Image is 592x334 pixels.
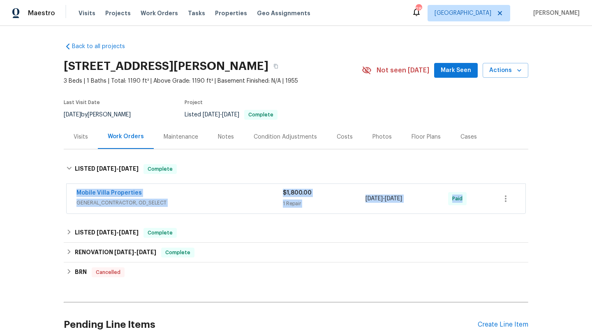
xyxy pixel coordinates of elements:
[97,230,116,235] span: [DATE]
[452,195,466,203] span: Paid
[74,133,88,141] div: Visits
[188,10,205,16] span: Tasks
[483,63,528,78] button: Actions
[92,268,124,276] span: Cancelled
[416,5,421,13] div: 28
[105,9,131,17] span: Projects
[185,112,277,118] span: Listed
[268,59,283,74] button: Copy Address
[144,229,176,237] span: Complete
[144,165,176,173] span: Complete
[75,164,139,174] h6: LISTED
[97,166,116,172] span: [DATE]
[372,133,392,141] div: Photos
[97,230,139,235] span: -
[64,100,100,105] span: Last Visit Date
[76,199,283,207] span: GENERAL_CONTRACTOR, OD_SELECT
[530,9,580,17] span: [PERSON_NAME]
[215,9,247,17] span: Properties
[28,9,55,17] span: Maestro
[441,65,471,76] span: Mark Seen
[119,166,139,172] span: [DATE]
[434,63,478,78] button: Mark Seen
[75,248,156,257] h6: RENOVATION
[245,112,277,117] span: Complete
[108,132,144,141] div: Work Orders
[283,199,365,208] div: 1 Repair
[136,249,156,255] span: [DATE]
[377,66,429,74] span: Not seen [DATE]
[489,65,522,76] span: Actions
[64,62,268,70] h2: [STREET_ADDRESS][PERSON_NAME]
[114,249,134,255] span: [DATE]
[185,100,203,105] span: Project
[218,133,234,141] div: Notes
[114,249,156,255] span: -
[75,267,87,277] h6: BRN
[412,133,441,141] div: Floor Plans
[365,195,402,203] span: -
[257,9,310,17] span: Geo Assignments
[460,133,477,141] div: Cases
[203,112,220,118] span: [DATE]
[64,156,528,182] div: LISTED [DATE]-[DATE]Complete
[75,228,139,238] h6: LISTED
[64,223,528,243] div: LISTED [DATE]-[DATE]Complete
[435,9,491,17] span: [GEOGRAPHIC_DATA]
[254,133,317,141] div: Condition Adjustments
[337,133,353,141] div: Costs
[64,112,81,118] span: [DATE]
[79,9,95,17] span: Visits
[222,112,239,118] span: [DATE]
[164,133,198,141] div: Maintenance
[64,77,362,85] span: 3 Beds | 1 Baths | Total: 1190 ft² | Above Grade: 1190 ft² | Basement Finished: N/A | 1955
[162,248,194,257] span: Complete
[365,196,383,202] span: [DATE]
[385,196,402,202] span: [DATE]
[97,166,139,172] span: -
[119,230,139,235] span: [DATE]
[141,9,178,17] span: Work Orders
[64,110,141,120] div: by [PERSON_NAME]
[478,321,528,329] div: Create Line Item
[64,42,143,51] a: Back to all projects
[76,190,142,196] a: Mobile Villa Properties
[203,112,239,118] span: -
[64,262,528,282] div: BRN Cancelled
[64,243,528,262] div: RENOVATION [DATE]-[DATE]Complete
[283,190,312,196] span: $1,800.00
